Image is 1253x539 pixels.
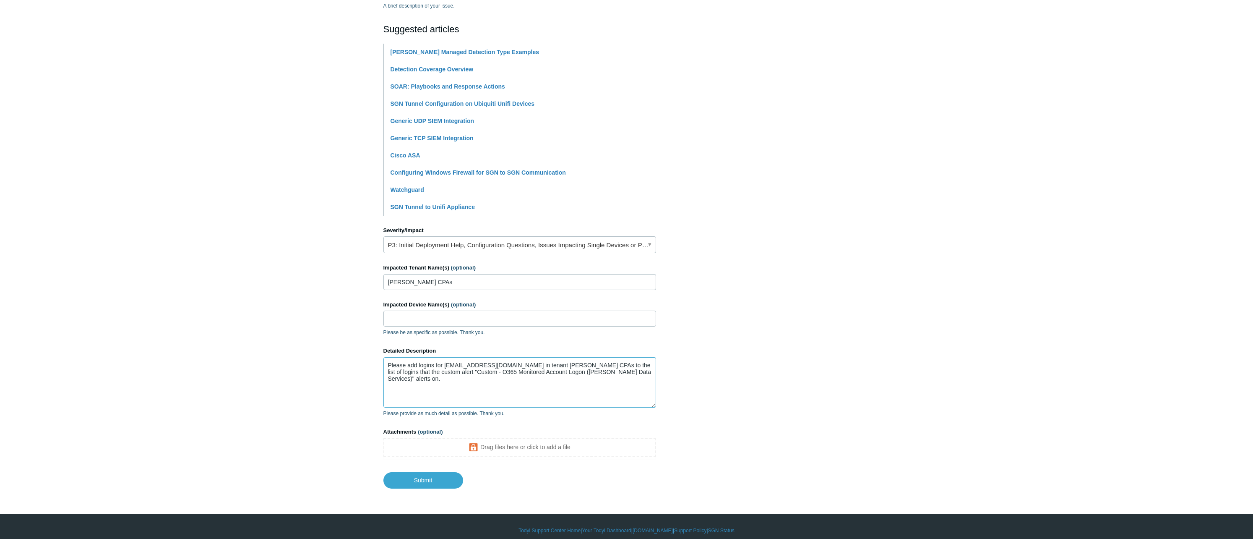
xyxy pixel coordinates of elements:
[383,264,656,272] label: Impacted Tenant Name(s)
[391,83,505,90] a: SOAR: Playbooks and Response Actions
[383,301,656,309] label: Impacted Device Name(s)
[383,226,656,235] label: Severity/Impact
[391,118,474,124] a: Generic UDP SIEM Integration
[383,472,463,488] input: Submit
[383,22,656,36] h2: Suggested articles
[391,204,475,210] a: SGN Tunnel to Unifi Appliance
[383,2,656,10] p: A brief description of your issue.
[391,152,420,159] a: Cisco ASA
[391,186,424,193] a: Watchguard
[451,301,476,308] span: (optional)
[383,347,656,355] label: Detailed Description
[383,428,656,436] label: Attachments
[383,329,656,336] p: Please be as specific as possible. Thank you.
[708,527,735,534] a: SGN Status
[391,169,566,176] a: Configuring Windows Firewall for SGN to SGN Communication
[391,66,474,73] a: Detection Coverage Overview
[518,527,581,534] a: Todyl Support Center Home
[451,264,476,271] span: (optional)
[582,527,631,534] a: Your Todyl Dashboard
[383,236,656,253] a: P3: Initial Deployment Help, Configuration Questions, Issues Impacting Single Devices or Past Out...
[674,527,706,534] a: Support Policy
[383,527,870,534] div: | | | |
[383,410,656,417] p: Please provide as much detail as possible. Thank you.
[391,49,539,55] a: [PERSON_NAME] Managed Detection Type Examples
[418,429,443,435] span: (optional)
[633,527,673,534] a: [DOMAIN_NAME]
[391,135,474,141] a: Generic TCP SIEM Integration
[391,100,535,107] a: SGN Tunnel Configuration on Ubiquiti Unifi Devices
